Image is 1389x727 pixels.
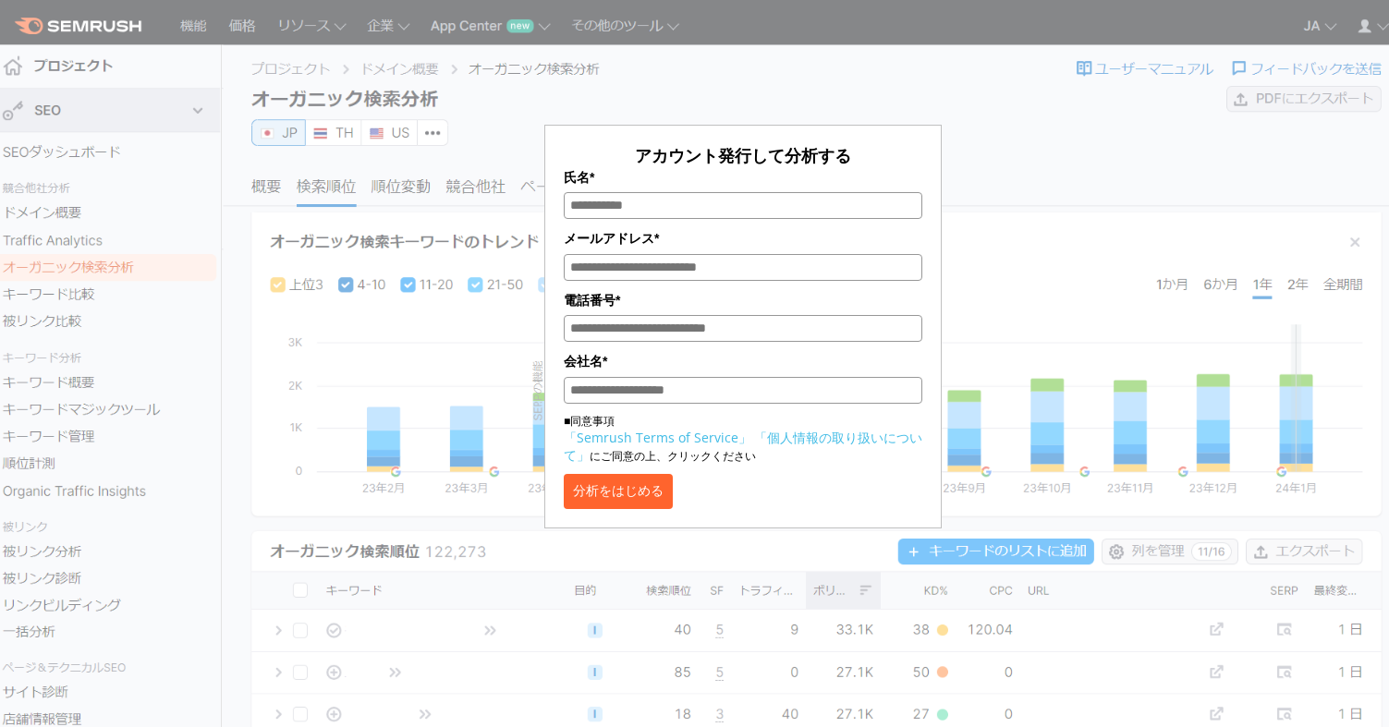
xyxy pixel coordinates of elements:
label: メールアドレス* [564,228,922,248]
a: 「Semrush Terms of Service」 [564,429,751,446]
p: ■同意事項 にご同意の上、クリックください [564,413,922,465]
a: 「個人情報の取り扱いについて」 [564,429,922,464]
button: 分析をはじめる [564,474,673,509]
span: アカウント発行して分析する [635,144,851,166]
label: 電話番号* [564,290,922,310]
